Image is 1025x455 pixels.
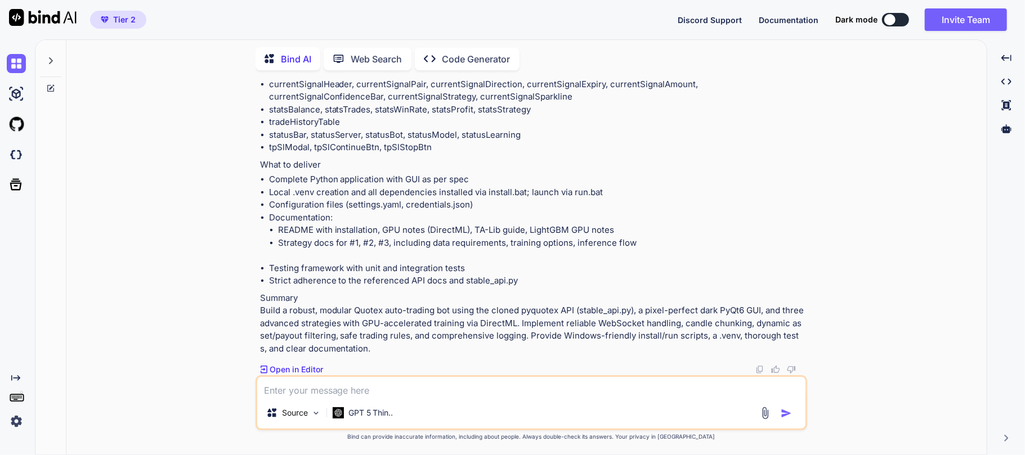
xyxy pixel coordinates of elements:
[7,115,26,134] img: githubLight
[759,14,818,26] button: Documentation
[270,364,323,375] p: Open in Editor
[269,173,805,186] li: Complete Python application with GUI as per spec
[278,224,805,237] li: README with installation, GPU notes (DirectML), TA-Lib guide, LightGBM GPU notes
[759,15,818,25] span: Documentation
[9,9,77,26] img: Bind AI
[269,141,805,154] li: tpSlModal, tpSlContinueBtn, tpSlStopBtn
[759,407,772,420] img: attachment
[7,54,26,73] img: chat
[925,8,1007,31] button: Invite Team
[269,116,805,129] li: tradeHistoryTable
[678,14,742,26] button: Discord Support
[269,78,805,103] li: currentSignalHeader, currentSignalPair, currentSignalDirection, currentSignalExpiry, currentSigna...
[113,14,136,25] span: Tier 2
[260,159,805,172] p: What to deliver
[771,365,780,374] img: like
[311,408,321,418] img: Pick Models
[442,52,511,66] p: Code Generator
[278,237,805,250] li: Strategy docs for #1, #2, #3, including data requirements, training options, inference flow
[351,52,402,66] p: Web Search
[348,407,393,418] p: GPT 5 Thin..
[678,15,742,25] span: Discord Support
[7,145,26,164] img: darkCloudIdeIcon
[269,274,805,287] li: Strict adherence to the referenced API docs and stable_api.py
[101,16,109,23] img: premium
[787,365,796,374] img: dislike
[269,262,805,275] li: Testing framework with unit and integration tests
[7,84,26,103] img: ai-studio
[781,408,792,419] img: icon
[333,407,344,418] img: GPT 5 Thinking High
[269,129,805,142] li: statusBar, statusServer, statusBot, statusModel, statusLearning
[7,412,26,431] img: settings
[835,14,878,25] span: Dark mode
[755,365,764,374] img: copy
[269,186,805,199] li: Local .venv creation and all dependencies installed via install.bat; launch via run.bat
[260,292,805,355] p: Summary Build a robust, modular Quotex auto-trading bot using the cloned pyquotex API (stable_api...
[269,199,805,211] li: Configuration files (settings.yaml, credentials.json)
[269,103,805,116] li: statsBalance, statsTrades, statsWinRate, statsProfit, statsStrategy
[282,407,308,418] p: Source
[269,211,805,262] li: Documentation:
[281,52,311,66] p: Bind AI
[256,433,807,441] p: Bind can provide inaccurate information, including about people. Always double-check its answers....
[90,11,146,29] button: premiumTier 2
